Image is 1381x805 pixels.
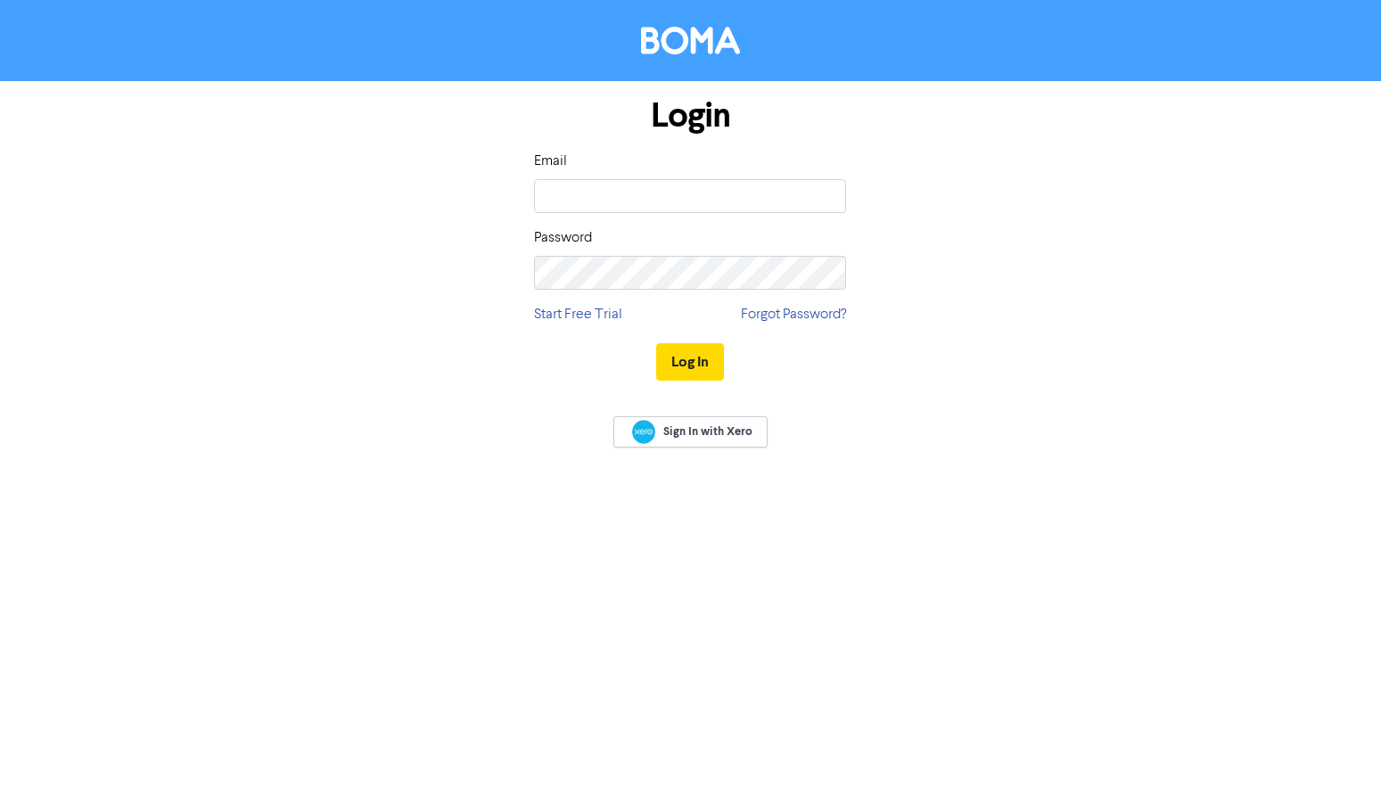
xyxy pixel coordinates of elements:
a: Start Free Trial [534,304,622,325]
a: Sign In with Xero [613,416,767,448]
span: Sign In with Xero [663,423,752,439]
img: Xero logo [632,420,655,444]
a: Forgot Password? [741,304,846,325]
button: Log In [656,343,724,381]
label: Email [534,151,567,172]
img: BOMA Logo [641,27,740,54]
label: Password [534,227,592,249]
h1: Login [534,95,846,136]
